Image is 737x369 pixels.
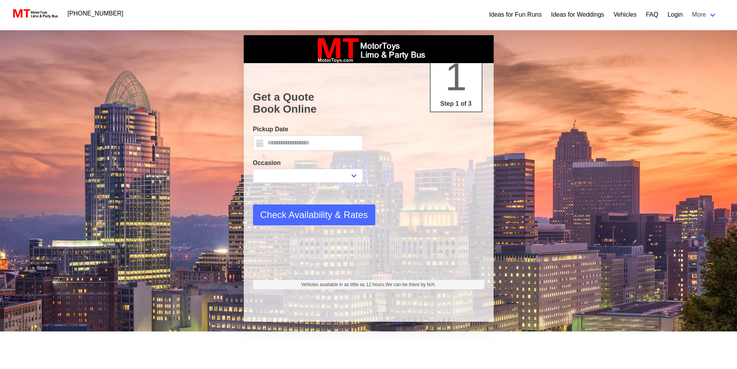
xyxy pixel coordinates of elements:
img: MotorToys Logo [11,8,58,19]
a: More [687,7,722,22]
img: box_logo_brand.jpeg [311,35,427,63]
label: Pickup Date [253,125,363,134]
a: Ideas for Fun Runs [489,10,542,19]
h1: Get a Quote Book Online [253,91,484,115]
a: Ideas for Weddings [551,10,604,19]
label: Occasion [253,158,363,168]
p: Step 1 of 3 [434,99,479,108]
a: Vehicles [614,10,637,19]
a: FAQ [646,10,658,19]
span: Vehicles available in as little as 12 hours. [301,281,436,288]
a: Login [667,10,682,19]
span: 1 [445,55,467,98]
a: [PHONE_NUMBER] [63,6,128,21]
span: Check Availability & Rates [260,208,368,222]
button: Check Availability & Rates [253,204,375,225]
span: We can be there by N/A. [385,282,436,287]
